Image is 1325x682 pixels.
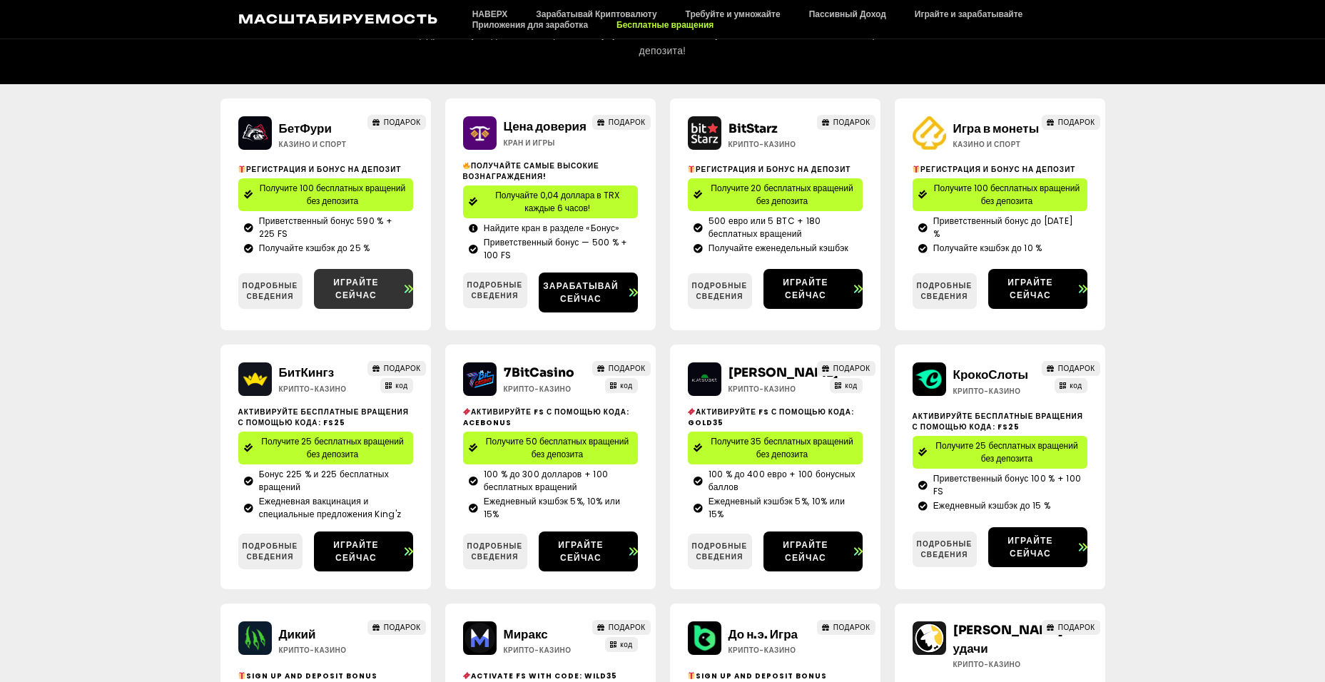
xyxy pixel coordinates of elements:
span: Получите 100 бесплатных вращений без депозита [933,182,1082,208]
h2: Крипто-казино [279,384,368,395]
span: Приветственный бонус до [DATE] % [930,215,1082,240]
h2: Activate FS with Code: WILD35 [463,671,638,681]
span: ПОДАРОК [1058,622,1095,633]
span: Получите 100 бесплатных вращений без депозита [258,182,407,208]
span: Подробные сведения [238,280,303,302]
a: ПОДАРОК [1042,620,1100,635]
a: Играйте сейчас [314,531,413,571]
span: Получайте кэшбэк до 25 % [255,242,370,255]
span: Приветственный бонус 590 % + 225 FS [255,215,407,240]
span: код [1070,380,1082,391]
span: Получите 25 бесплатных вращений без депозита [258,435,407,461]
a: Игра в монеты [953,121,1040,136]
a: БитКингз [279,365,335,380]
a: Зарабатывай Криптовалюту [522,9,671,19]
a: ПОДАРОК [367,115,425,130]
h2: Казино и Спорт [953,139,1042,150]
h2: Крипто-казино [729,384,818,395]
a: Приложения для заработка [458,19,602,30]
a: БетФури [279,121,332,136]
a: Получите 50 бесплатных вращений без депозита [463,432,638,464]
a: BitStarz [729,121,778,136]
h2: РЕГИСТРАЦИЯ И БОНУС НА ДЕПОЗИТ [238,164,413,175]
span: Получите 50 бесплатных вращений без депозита [483,435,632,461]
img: 🎁 [238,672,245,679]
a: Подробные сведения [463,273,527,308]
h2: SIGN UP AND DEPOSIT BONUS [688,671,863,681]
a: НАВЕРХ [458,9,522,19]
span: Играйте сейчас [314,276,399,302]
span: ПОДАРОК [609,622,646,633]
h2: Кран и игры [504,138,593,148]
a: Получите 100 бесплатных вращений без депозита [913,178,1087,211]
span: Играйте сейчас [988,276,1073,302]
a: Подробные сведения [913,273,977,309]
span: Ежедневный кэшбэк 5%, 10% или 15% [480,495,632,521]
h2: РЕГИСТРАЦИЯ И БОНУС НА ДЕПОЗИТ [688,164,863,175]
span: ПОДАРОК [833,622,870,633]
span: Подробные сведения [688,541,752,562]
span: Играйте сейчас [763,276,848,302]
a: ПОДАРОК [592,115,650,130]
span: Ежедневная вакцинация и специальные предложения King'z [255,495,407,521]
a: Бесплатные вращения [602,19,728,30]
img: 🎁 [688,166,695,173]
span: Приветственный бонус 100 % + 100 FS [930,472,1082,498]
span: Подробные сведения [463,280,527,301]
a: Получите 35 бесплатных вращений без депозита [688,432,863,464]
a: Играйте сейчас [988,527,1087,567]
a: ПОДАРОК [592,361,650,376]
a: Подробные сведения [913,531,977,567]
h2: Активируйте FS с помощью кода: GOLD35 [688,407,863,428]
span: Зарабатывай сейчас [539,280,624,305]
a: 7BitCasino [504,365,574,380]
span: Получайте еженедельный кэшбэк [705,242,848,255]
span: Подробные сведения [238,541,303,562]
span: код [620,380,632,391]
h2: Крипто-казино [504,384,593,395]
span: Приветственный бонус — 500 % + 100 FS [480,236,632,262]
span: ПОДАРОК [1058,363,1095,374]
a: Играйте сейчас [763,531,863,571]
a: ПОДАРОК [817,361,875,376]
a: КрокоСлоты [953,367,1028,382]
img: 🎟️ [463,408,470,415]
a: Получайте 0,04 доллара в TRX каждые 6 часов! [463,185,638,218]
a: ПОДАРОК [367,620,425,635]
span: Подробные сведения [913,280,977,302]
h2: Крипто-казино [953,386,1042,397]
a: Получите 25 бесплатных вращений без депозита [913,436,1087,469]
span: ПОДАРОК [384,117,421,128]
span: ПОДАРОК [384,622,421,633]
a: Подробные сведения [688,273,752,309]
a: ПОДАРОК [1042,361,1100,376]
span: 100 % до 300 долларов + 100 бесплатных вращений [480,468,632,494]
span: код [395,380,407,391]
a: Подробные сведения [238,273,303,309]
a: Пассивный Доход [795,9,900,19]
span: Найдите кран в разделе «Бонус» [480,222,620,235]
h2: Активируйте бесплатные вращения с помощью кода: FS25 [913,411,1087,432]
h2: Крипто-казино [279,645,368,656]
span: ПОДАРОК [833,117,870,128]
img: 🔥 [463,162,470,169]
span: Получите 20 бесплатных вращений без депозита [708,182,857,208]
span: ПОДАРОК [833,363,870,374]
img: 🎁 [688,672,695,679]
a: Играйте сейчас [763,269,863,309]
a: ПОДАРОК [367,361,425,376]
span: Получайте кэшбэк до 10 % [930,242,1042,255]
a: код [1055,378,1087,393]
a: Зарабатывай сейчас [539,273,638,312]
a: код [830,378,863,393]
span: Получите 35 бесплатных вращений без депозита [708,435,857,461]
h2: Получайте самые высокие вознаграждения! [463,161,638,182]
span: Бонус 225 % и 225 бесплатных вращений [255,468,407,494]
span: Играйте сейчас [988,534,1073,560]
h2: Активируйте бесплатные вращения с помощью кода: FS25 [238,407,413,428]
a: [PERSON_NAME] удачи [953,623,1063,656]
span: Подробные сведения [463,541,527,562]
a: Масштабируемость [238,11,439,26]
span: 500 евро или 5 BTC + 180 бесплатных вращений [705,215,857,240]
a: Подробные сведения [463,534,527,569]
